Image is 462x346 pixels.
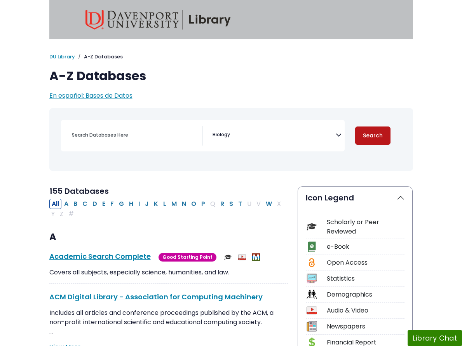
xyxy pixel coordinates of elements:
h3: A [49,232,289,243]
button: Filter Results G [117,199,126,209]
p: Includes all articles and conference proceedings published by the ACM, a non-profit international... [49,308,289,336]
a: En español: Bases de Datos [49,91,132,100]
span: 155 Databases [49,186,109,197]
button: Icon Legend [298,187,412,209]
button: Filter Results A [62,199,71,209]
img: Audio & Video [238,253,246,261]
button: Library Chat [408,330,462,346]
li: Biology [209,131,230,138]
textarea: Search [232,133,235,139]
button: Filter Results S [227,199,235,209]
button: Filter Results I [136,199,142,209]
button: Filter Results E [100,199,108,209]
img: MeL (Michigan electronic Library) [252,253,260,261]
img: Icon e-Book [307,241,317,252]
button: Filter Results T [236,199,244,209]
span: Biology [213,131,230,138]
nav: breadcrumb [49,53,413,61]
button: Filter Results B [71,199,80,209]
button: All [49,199,61,209]
img: Icon Statistics [307,273,317,284]
img: Icon Open Access [307,257,317,268]
div: Audio & Video [327,306,404,315]
button: Filter Results L [161,199,169,209]
nav: Search filters [49,108,413,171]
p: Covers all subjects, especially science, humanities, and law. [49,268,289,277]
img: Davenport University Library [85,10,231,30]
a: ACM Digital Library - Association for Computing Machinery [49,292,263,302]
input: Search database by title or keyword [67,130,202,141]
button: Submit for Search Results [355,126,391,145]
h1: A-Z Databases [49,68,413,83]
img: Icon Demographics [307,289,317,300]
button: Filter Results F [108,199,116,209]
div: Scholarly or Peer Reviewed [327,218,404,236]
button: Filter Results R [218,199,227,209]
button: Filter Results N [180,199,188,209]
button: Filter Results J [143,199,151,209]
div: Alpha-list to filter by first letter of database name [49,199,284,218]
button: Filter Results W [263,199,274,209]
li: A-Z Databases [75,53,123,61]
div: Newspapers [327,322,404,331]
button: Filter Results H [127,199,136,209]
img: Icon Scholarly or Peer Reviewed [307,221,317,232]
div: e-Book [327,242,404,251]
img: Scholarly or Peer Reviewed [224,253,232,261]
a: Academic Search Complete [49,251,151,261]
button: Filter Results C [80,199,90,209]
button: Filter Results K [152,199,160,209]
div: Demographics [327,290,404,299]
a: DU Library [49,53,75,60]
button: Filter Results M [169,199,179,209]
button: Filter Results O [189,199,199,209]
img: Icon Newspapers [307,321,317,332]
div: Statistics [327,274,404,283]
button: Filter Results P [199,199,207,209]
div: Open Access [327,258,404,267]
img: Icon Audio & Video [307,305,317,316]
span: Good Starting Point [159,253,216,262]
button: Filter Results D [90,199,99,209]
